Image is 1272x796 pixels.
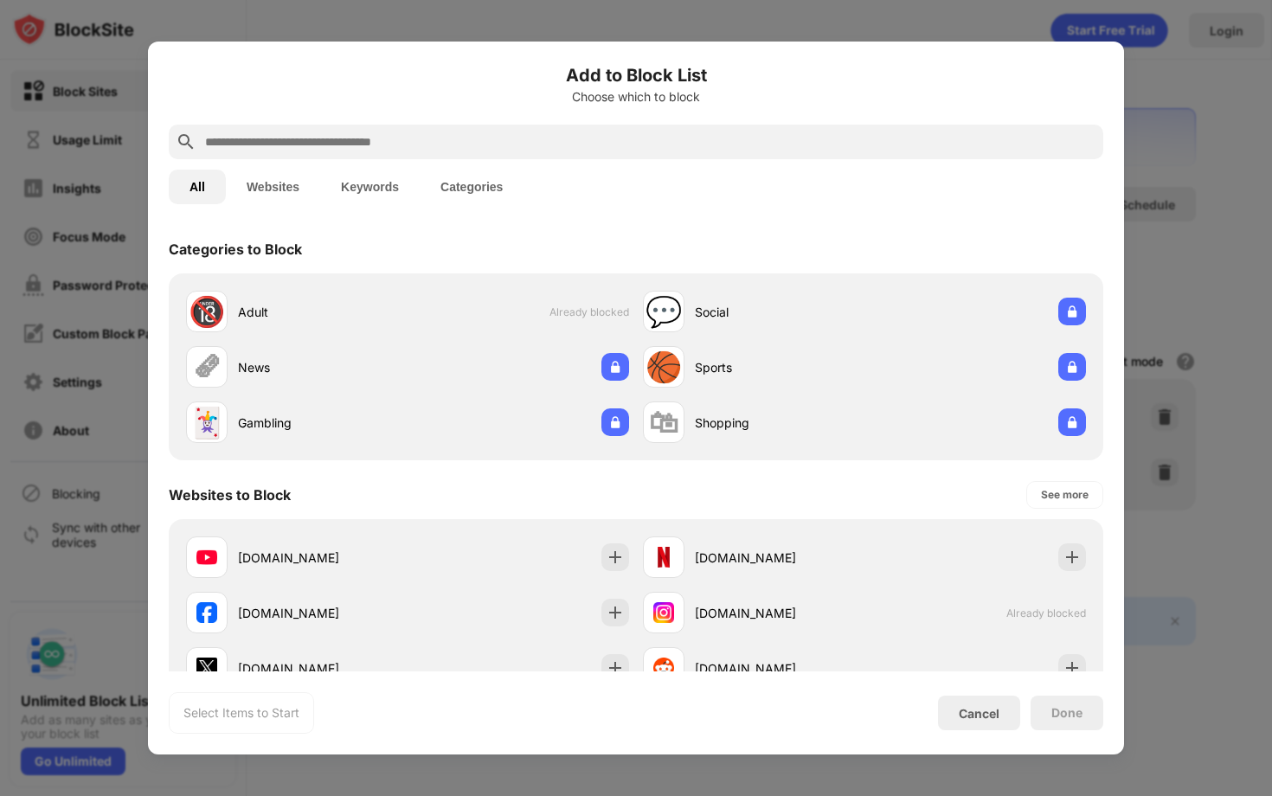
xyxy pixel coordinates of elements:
[169,170,226,204] button: All
[169,241,302,258] div: Categories to Block
[695,303,864,321] div: Social
[1006,607,1086,619] span: Already blocked
[695,549,864,567] div: [DOMAIN_NAME]
[169,62,1103,88] h6: Add to Block List
[176,132,196,152] img: search.svg
[196,602,217,623] img: favicons
[549,305,629,318] span: Already blocked
[695,659,864,677] div: [DOMAIN_NAME]
[320,170,420,204] button: Keywords
[192,350,222,385] div: 🗞
[646,294,682,330] div: 💬
[653,602,674,623] img: favicons
[196,547,217,568] img: favicons
[226,170,320,204] button: Websites
[653,658,674,678] img: favicons
[196,658,217,678] img: favicons
[238,303,408,321] div: Adult
[695,414,864,432] div: Shopping
[183,704,299,722] div: Select Items to Start
[420,170,524,204] button: Categories
[238,604,408,622] div: [DOMAIN_NAME]
[238,549,408,567] div: [DOMAIN_NAME]
[169,90,1103,104] div: Choose which to block
[238,414,408,432] div: Gambling
[649,405,678,440] div: 🛍
[189,294,225,330] div: 🔞
[1041,486,1089,504] div: See more
[959,706,999,721] div: Cancel
[695,604,864,622] div: [DOMAIN_NAME]
[238,659,408,677] div: [DOMAIN_NAME]
[169,486,291,504] div: Websites to Block
[646,350,682,385] div: 🏀
[1051,706,1082,720] div: Done
[238,358,408,376] div: News
[653,547,674,568] img: favicons
[189,405,225,440] div: 🃏
[695,358,864,376] div: Sports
